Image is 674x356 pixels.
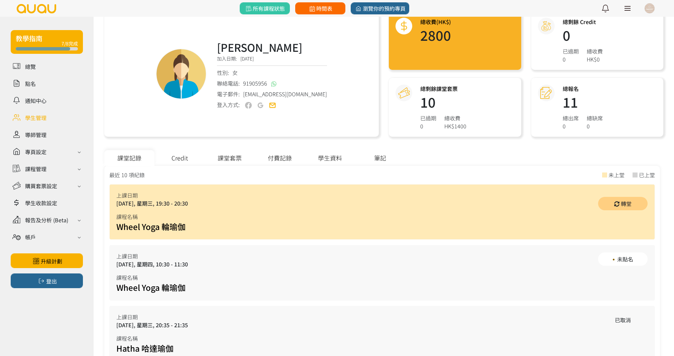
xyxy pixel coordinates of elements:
div: 已過期 [420,114,436,122]
div: 上課日期 [116,313,188,321]
div: 總收費 [587,47,603,55]
div: 上課日期 [116,252,188,260]
button: 登出 [11,273,83,288]
h3: 總剩餘 Credit [563,18,603,26]
div: 課堂記錄 [104,150,154,166]
span: [EMAIL_ADDRESS][DOMAIN_NAME] [243,90,327,98]
h1: 2800 [420,28,451,42]
div: 報告及分析 (Beta) [25,216,68,224]
div: 聯絡電話: [217,79,327,87]
div: 上課日期 [116,191,188,199]
div: 0 [563,55,579,63]
div: 課程管理 [25,165,46,173]
img: user-fb-off.png [245,102,252,109]
div: 最近 10 項紀錄 [109,171,145,179]
h1: 10 [420,95,466,109]
div: 未上堂 [608,171,625,179]
div: HK$0 [587,55,603,63]
a: 升級計劃 [11,253,83,268]
h3: 總收費(HK$) [420,18,451,26]
a: 所有課程狀態 [240,2,290,14]
a: 時間表 [295,2,345,14]
div: 總收費 [444,114,466,122]
div: 課堂套票 [205,150,255,166]
div: 0 [563,122,579,130]
a: 瀏覽你的預約專頁 [351,2,409,14]
span: 時間表 [308,4,332,12]
h3: [PERSON_NAME] [217,39,327,55]
img: courseCredit@2x.png [398,87,410,99]
img: total@2x.png [398,20,410,32]
span: 女 [232,69,238,77]
a: Wheel Yoga 輪瑜伽 [116,281,186,293]
div: 專頁設定 [25,148,46,156]
div: HK$1400 [444,122,466,130]
img: logo.svg [16,4,57,13]
img: credit@2x.png [540,20,552,32]
div: 加入日期: [217,55,327,66]
div: 0 [587,122,603,130]
div: 學生資料 [305,150,355,166]
img: attendance@2x.png [540,87,552,99]
div: 總出席 [563,114,579,122]
div: 筆記 [355,150,405,166]
img: user-email-on.png [269,102,276,109]
div: 課程名稱 [116,334,188,342]
div: 性別: [217,69,327,77]
a: 未點名 [598,252,648,266]
div: 付費記錄 [255,150,305,166]
a: 轉堂 [598,197,648,211]
div: 已上堂 [639,171,655,179]
div: [DATE], 星期三, 19:30 - 20:30 [116,199,188,207]
div: 購買套票設定 [25,182,57,190]
div: 課程名稱 [116,213,188,221]
div: 帳戶 [25,233,36,241]
span: 所有課程狀態 [244,4,285,12]
span: 瀏覽你的預約專頁 [354,4,406,12]
h3: 總剩餘課堂套票 [420,85,466,93]
a: Wheel Yoga 輪瑜伽 [116,221,186,232]
h3: 總報名 [563,85,603,93]
h1: 0 [563,28,603,42]
div: 登入方式: [217,101,240,109]
img: whatsapp@2x.png [271,81,276,87]
h1: 11 [563,95,603,109]
div: 已取消 [598,313,648,327]
div: 課程名稱 [116,273,188,281]
a: Hatha 哈達瑜伽 [116,342,174,354]
div: 電子郵件: [217,90,327,98]
div: 已過期 [563,47,579,55]
div: [DATE], 星期三, 20:35 - 21:35 [116,321,188,329]
div: 總缺席 [587,114,603,122]
div: 0 [420,122,436,130]
span: 91905956 [243,79,267,87]
div: [DATE], 星期四, 10:30 - 11:30 [116,260,188,268]
img: user-google-off.png [257,102,264,109]
span: [DATE] [240,55,254,62]
div: Credit [154,150,205,166]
